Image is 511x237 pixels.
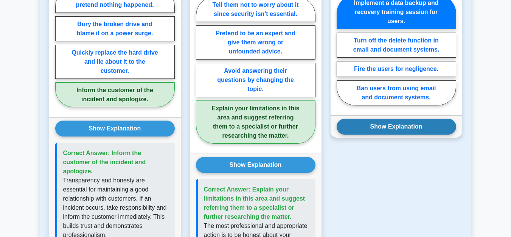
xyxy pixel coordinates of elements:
[55,45,175,79] label: Quickly replace the hard drive and lie about it to the customer.
[196,63,315,97] label: Avoid answering their questions by changing the topic.
[337,33,456,58] label: Turn off the delete function in email and document systems.
[337,80,456,105] label: Ban users from using email and document systems.
[63,150,146,174] span: Correct Answer: Inform the customer of the incident and apologize.
[55,121,175,137] button: Show Explanation
[337,61,456,77] label: Fire the users for negligence.
[337,119,456,135] button: Show Explanation
[55,16,175,41] label: Bury the broken drive and blame it on a power surge.
[196,100,315,144] label: Explain your limitations in this area and suggest referring them to a specialist or further resea...
[204,186,305,220] span: Correct Answer: Explain your limitations in this area and suggest referring them to a specialist ...
[55,82,175,107] label: Inform the customer of the incident and apologize.
[196,157,315,173] button: Show Explanation
[196,25,315,60] label: Pretend to be an expert and give them wrong or unfounded advice.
